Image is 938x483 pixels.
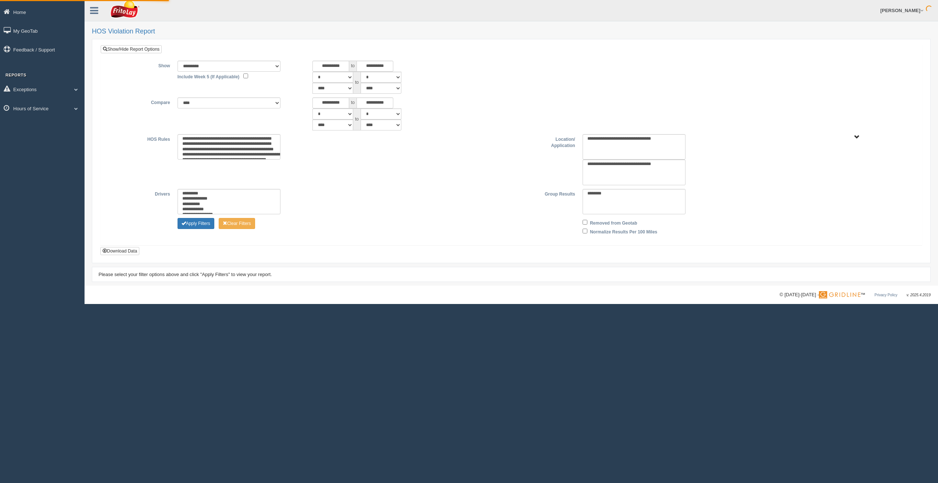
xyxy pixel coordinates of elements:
[106,61,174,69] label: Show
[353,72,361,94] span: to
[349,61,357,72] span: to
[100,247,139,255] button: Download Data
[92,28,931,35] h2: HOS Violation Report
[511,189,579,198] label: Group Results
[590,218,637,227] label: Removed from Geotab
[349,97,357,108] span: to
[874,293,897,297] a: Privacy Policy
[780,291,931,299] div: © [DATE]-[DATE] - ™
[219,218,255,229] button: Change Filter Options
[101,45,162,53] a: Show/Hide Report Options
[907,293,931,297] span: v. 2025.4.2019
[178,218,214,229] button: Change Filter Options
[353,108,361,130] span: to
[590,227,657,236] label: Normalize Results Per 100 Miles
[511,134,579,149] label: Location/ Application
[106,134,174,143] label: HOS Rules
[106,189,174,198] label: Drivers
[178,72,240,80] label: Include Week 5 (If Applicable)
[106,97,174,106] label: Compare
[99,272,272,277] span: Please select your filter options above and click "Apply Filters" to view your report.
[819,291,860,298] img: Gridline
